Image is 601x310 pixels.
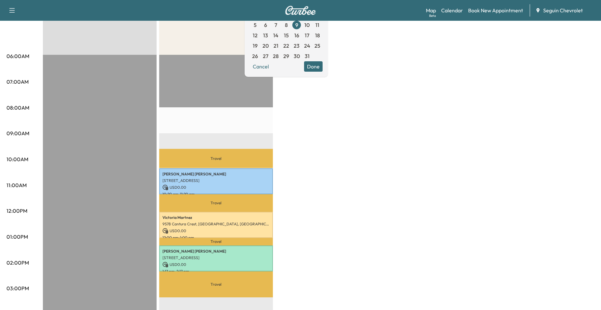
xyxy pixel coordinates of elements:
[254,21,257,29] span: 5
[159,194,273,212] p: Travel
[285,21,288,29] span: 8
[162,235,270,240] p: 12:00 pm - 1:00 pm
[162,249,270,254] p: [PERSON_NAME] [PERSON_NAME]
[426,6,436,14] a: MapBeta
[162,192,270,197] p: 10:20 am - 11:20 am
[429,13,436,18] div: Beta
[304,21,310,29] span: 10
[6,259,29,267] p: 02:00PM
[543,6,583,14] span: Seguin Chevrolet
[294,52,300,60] span: 30
[304,42,310,50] span: 24
[295,21,298,29] span: 9
[305,31,309,39] span: 17
[159,238,273,245] p: Travel
[252,52,258,60] span: 26
[263,52,268,60] span: 27
[253,31,258,39] span: 12
[441,6,463,14] a: Calendar
[274,42,278,50] span: 21
[284,31,289,39] span: 15
[294,31,299,39] span: 16
[304,61,323,72] button: Done
[6,129,29,137] p: 09:00AM
[162,255,270,260] p: [STREET_ADDRESS]
[162,269,270,274] p: 1:17 pm - 2:17 pm
[162,221,270,227] p: 9578 Cantura Crest, [GEOGRAPHIC_DATA], [GEOGRAPHIC_DATA]
[250,61,272,72] button: Cancel
[283,52,289,60] span: 29
[162,178,270,183] p: [STREET_ADDRESS]
[6,104,29,112] p: 08:00AM
[315,21,319,29] span: 11
[6,52,29,60] p: 06:00AM
[253,42,258,50] span: 19
[162,215,270,220] p: Victoria Martnez
[294,42,300,50] span: 23
[162,262,270,268] p: USD 0.00
[263,31,268,39] span: 13
[468,6,523,14] a: Book New Appointment
[262,42,269,50] span: 20
[285,6,316,15] img: Curbee Logo
[6,284,29,292] p: 03:00PM
[6,155,28,163] p: 10:00AM
[314,42,320,50] span: 25
[315,31,320,39] span: 18
[162,172,270,177] p: [PERSON_NAME] [PERSON_NAME]
[283,42,289,50] span: 22
[159,271,273,297] p: Travel
[305,52,310,60] span: 31
[6,233,28,241] p: 01:00PM
[6,207,27,215] p: 12:00PM
[162,228,270,234] p: USD 0.00
[159,149,273,168] p: Travel
[273,52,279,60] span: 28
[6,78,29,86] p: 07:00AM
[273,31,278,39] span: 14
[6,181,27,189] p: 11:00AM
[264,21,267,29] span: 6
[162,185,270,190] p: USD 0.00
[275,21,277,29] span: 7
